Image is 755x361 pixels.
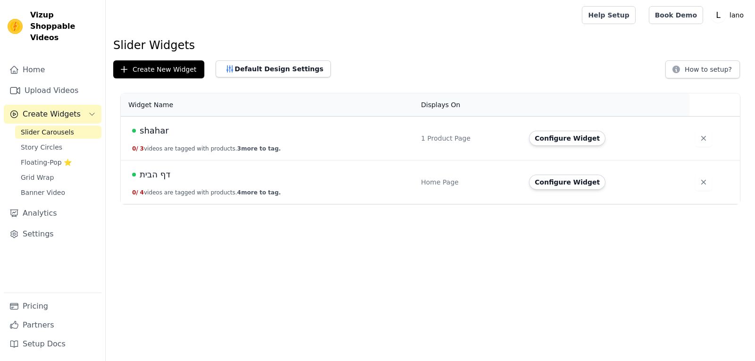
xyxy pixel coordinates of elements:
[21,173,54,182] span: Grid Wrap
[15,156,101,169] a: Floating-Pop ⭐
[30,9,98,43] span: Vizup Shoppable Videos
[21,143,62,152] span: Story Circles
[4,297,101,316] a: Pricing
[529,175,605,190] button: Configure Widget
[140,145,144,152] span: 3
[132,173,136,176] span: Live Published
[582,6,635,24] a: Help Setup
[132,145,281,152] button: 0/ 3videos are tagged with products.3more to tag.
[15,171,101,184] a: Grid Wrap
[716,10,721,20] text: L
[23,109,81,120] span: Create Widgets
[4,204,101,223] a: Analytics
[15,186,101,199] a: Banner Video
[132,145,138,152] span: 0 /
[113,60,204,78] button: Create New Widget
[132,189,138,196] span: 0 /
[695,174,712,191] button: Delete widget
[21,158,72,167] span: Floating-Pop ⭐
[8,19,23,34] img: Vizup
[216,60,331,77] button: Default Design Settings
[4,105,101,124] button: Create Widgets
[113,38,747,53] h1: Slider Widgets
[4,81,101,100] a: Upload Videos
[4,225,101,243] a: Settings
[4,335,101,353] a: Setup Docs
[421,134,518,143] div: 1 Product Page
[726,7,747,24] p: lano
[21,188,65,197] span: Banner Video
[529,131,605,146] button: Configure Widget
[140,124,169,137] span: shahar
[15,141,101,154] a: Story Circles
[4,60,101,79] a: Home
[237,189,281,196] span: 4 more to tag.
[237,145,281,152] span: 3 more to tag.
[665,67,740,76] a: How to setup?
[695,130,712,147] button: Delete widget
[649,6,703,24] a: Book Demo
[140,189,144,196] span: 4
[21,127,74,137] span: Slider Carousels
[415,93,523,117] th: Displays On
[132,189,281,196] button: 0/ 4videos are tagged with products.4more to tag.
[132,129,136,133] span: Live Published
[665,60,740,78] button: How to setup?
[711,7,747,24] button: L lano
[140,168,170,181] span: דף הבית
[121,93,415,117] th: Widget Name
[15,126,101,139] a: Slider Carousels
[421,177,518,187] div: Home Page
[4,316,101,335] a: Partners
